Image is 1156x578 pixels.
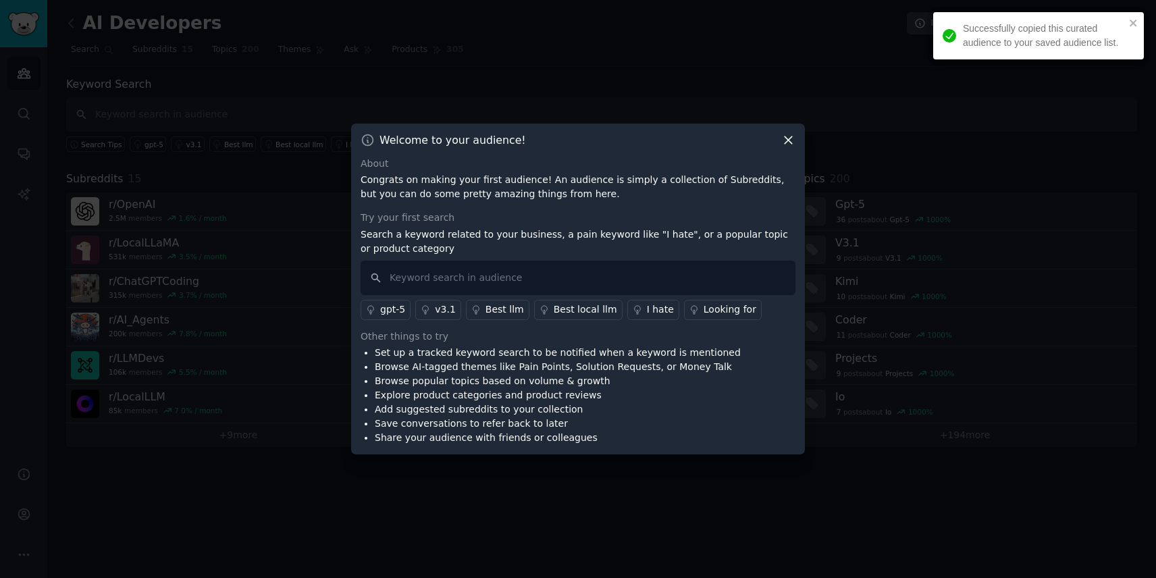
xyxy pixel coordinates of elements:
[415,300,461,320] a: v3.1
[534,300,623,320] a: Best local llm
[554,303,617,317] div: Best local llm
[380,303,405,317] div: gpt-5
[627,300,679,320] a: I hate
[361,261,795,295] input: Keyword search in audience
[361,330,795,344] div: Other things to try
[704,303,756,317] div: Looking for
[361,173,795,201] p: Congrats on making your first audience! An audience is simply a collection of Subreddits, but you...
[361,228,795,256] p: Search a keyword related to your business, a pain keyword like "I hate", or a popular topic or pr...
[435,303,456,317] div: v3.1
[485,303,524,317] div: Best llm
[375,417,741,431] li: Save conversations to refer back to later
[647,303,674,317] div: I hate
[375,374,741,388] li: Browse popular topics based on volume & growth
[361,157,795,171] div: About
[375,388,741,402] li: Explore product categories and product reviews
[375,431,741,445] li: Share your audience with friends or colleagues
[375,360,741,374] li: Browse AI-tagged themes like Pain Points, Solution Requests, or Money Talk
[684,300,762,320] a: Looking for
[466,300,529,320] a: Best llm
[361,211,795,225] div: Try your first search
[1129,18,1138,28] button: close
[379,133,526,147] h3: Welcome to your audience!
[361,300,411,320] a: gpt-5
[375,402,741,417] li: Add suggested subreddits to your collection
[375,346,741,360] li: Set up a tracked keyword search to be notified when a keyword is mentioned
[963,22,1125,50] div: Successfully copied this curated audience to your saved audience list.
